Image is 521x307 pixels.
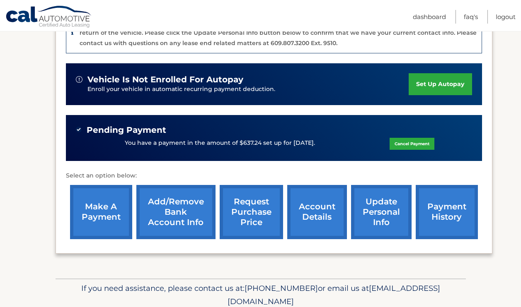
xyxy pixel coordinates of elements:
a: Logout [496,10,516,24]
a: request purchase price [220,185,283,239]
p: The end of your lease is approaching soon. A member of our lease end team will be in touch soon t... [80,19,477,47]
a: Dashboard [413,10,446,24]
a: make a payment [70,185,132,239]
p: You have a payment in the amount of $637.24 set up for [DATE]. [125,139,315,148]
img: check-green.svg [76,127,82,132]
a: payment history [416,185,478,239]
a: Cal Automotive [5,5,92,29]
p: Enroll your vehicle in automatic recurring payment deduction. [87,85,409,94]
p: Select an option below: [66,171,482,181]
a: account details [287,185,347,239]
span: Pending Payment [87,125,166,135]
span: [PHONE_NUMBER] [245,283,318,293]
img: alert-white.svg [76,76,82,83]
a: Add/Remove bank account info [136,185,216,239]
a: set up autopay [409,73,472,95]
a: FAQ's [464,10,478,24]
a: Cancel Payment [390,138,434,150]
a: update personal info [351,185,412,239]
span: vehicle is not enrolled for autopay [87,74,243,85]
